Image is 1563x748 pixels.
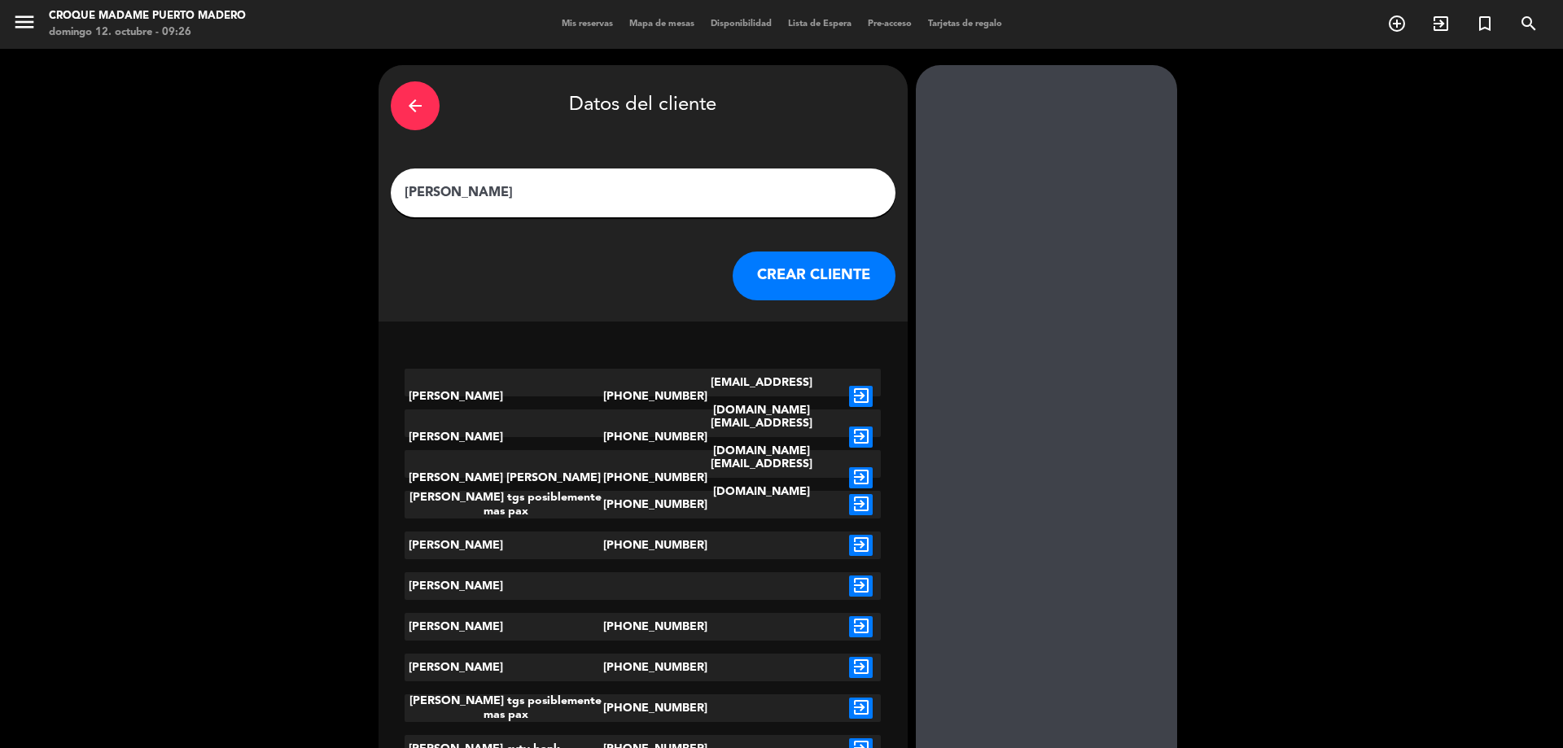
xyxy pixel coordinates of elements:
[403,182,883,204] input: Escriba nombre, correo electrónico o número de teléfono...
[682,450,841,505] div: [EMAIL_ADDRESS][DOMAIN_NAME]
[405,369,603,424] div: [PERSON_NAME]
[621,20,703,28] span: Mapa de mesas
[405,654,603,681] div: [PERSON_NAME]
[12,10,37,40] button: menu
[405,572,603,600] div: [PERSON_NAME]
[49,8,246,24] div: Croque Madame Puerto Madero
[603,694,683,722] div: [PHONE_NUMBER]
[860,20,920,28] span: Pre-acceso
[1475,14,1495,33] i: turned_in_not
[405,409,603,465] div: [PERSON_NAME]
[1387,14,1407,33] i: add_circle_outline
[49,24,246,41] div: domingo 12. octubre - 09:26
[405,450,603,505] div: [PERSON_NAME] [PERSON_NAME]
[405,694,603,722] div: [PERSON_NAME] tgs posiblemente mas pax
[12,10,37,34] i: menu
[1431,14,1451,33] i: exit_to_app
[603,613,683,641] div: [PHONE_NUMBER]
[703,20,780,28] span: Disponibilidad
[849,535,873,556] i: exit_to_app
[682,369,841,424] div: [EMAIL_ADDRESS][DOMAIN_NAME]
[849,426,873,448] i: exit_to_app
[1519,14,1539,33] i: search
[603,491,683,518] div: [PHONE_NUMBER]
[682,409,841,465] div: [EMAIL_ADDRESS][DOMAIN_NAME]
[920,20,1010,28] span: Tarjetas de regalo
[391,77,895,134] div: Datos del cliente
[603,369,683,424] div: [PHONE_NUMBER]
[603,409,683,465] div: [PHONE_NUMBER]
[603,654,683,681] div: [PHONE_NUMBER]
[849,575,873,597] i: exit_to_app
[405,491,603,518] div: [PERSON_NAME] tgs posiblemente mas pax
[849,616,873,637] i: exit_to_app
[849,657,873,678] i: exit_to_app
[554,20,621,28] span: Mis reservas
[849,386,873,407] i: exit_to_app
[603,531,683,559] div: [PHONE_NUMBER]
[603,450,683,505] div: [PHONE_NUMBER]
[733,252,895,300] button: CREAR CLIENTE
[405,531,603,559] div: [PERSON_NAME]
[405,613,603,641] div: [PERSON_NAME]
[405,96,425,116] i: arrow_back
[849,467,873,488] i: exit_to_app
[780,20,860,28] span: Lista de Espera
[849,494,873,515] i: exit_to_app
[849,698,873,719] i: exit_to_app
